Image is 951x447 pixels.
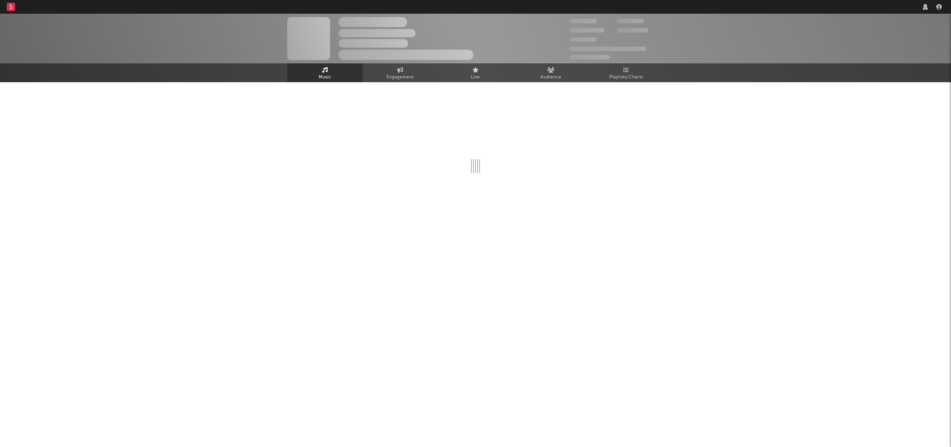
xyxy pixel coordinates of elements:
span: Live [471,73,480,82]
span: Jump Score: 85.0 [570,55,610,59]
span: 1,000,000 [617,28,648,33]
a: Engagement [363,63,438,82]
span: 50,000,000 Monthly Listeners [570,47,646,51]
span: 50,000,000 [570,28,605,33]
a: Playlists/Charts [588,63,664,82]
span: Playlists/Charts [609,73,643,82]
span: Audience [541,73,561,82]
span: 100,000 [617,19,644,23]
span: Engagement [386,73,414,82]
span: 300,000 [570,19,597,23]
span: Music [319,73,331,82]
span: 100,000 [570,37,597,42]
a: Music [287,63,363,82]
a: Audience [513,63,588,82]
a: Live [438,63,513,82]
